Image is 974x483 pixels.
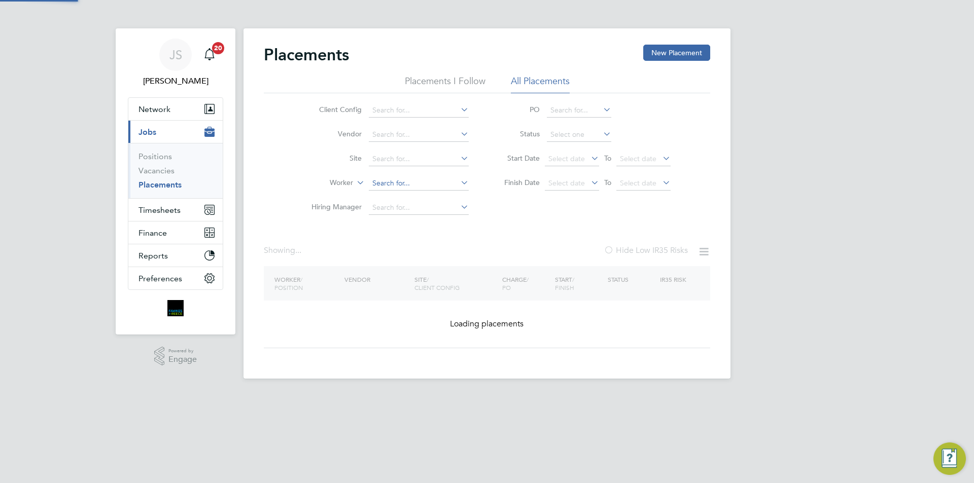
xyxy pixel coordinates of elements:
span: Finance [138,228,167,238]
span: Select date [548,154,585,163]
span: Reports [138,251,168,261]
span: Select date [620,154,656,163]
span: Preferences [138,274,182,283]
a: 20 [199,39,220,71]
button: Timesheets [128,199,223,221]
a: Vacancies [138,166,175,175]
button: Finance [128,221,223,244]
input: Search for... [369,176,469,191]
img: bromak-logo-retina.png [167,300,184,316]
a: Positions [138,152,172,161]
input: Search for... [369,201,469,215]
a: Go to home page [128,300,223,316]
span: Select date [620,178,656,188]
button: Reports [128,244,223,267]
span: 20 [212,42,224,54]
span: Network [138,104,170,114]
span: Timesheets [138,205,181,215]
span: Julia Scholes [128,75,223,87]
span: JS [169,48,182,61]
label: Worker [295,178,353,188]
input: Search for... [369,128,469,142]
label: Site [303,154,362,163]
span: Powered by [168,347,197,355]
label: Hiring Manager [303,202,362,211]
input: Search for... [547,103,611,118]
label: Client Config [303,105,362,114]
button: Preferences [128,267,223,289]
div: Showing [264,245,303,256]
span: Select date [548,178,585,188]
nav: Main navigation [116,28,235,335]
button: Network [128,98,223,120]
a: Placements [138,180,182,190]
label: Hide Low IR35 Risks [604,245,688,255]
span: To [601,152,614,165]
li: All Placements [511,75,570,93]
span: ... [295,245,301,255]
button: Engage Resource Center [933,442,966,475]
label: PO [494,105,540,114]
label: Vendor [303,129,362,138]
button: New Placement [643,45,710,61]
label: Status [494,129,540,138]
input: Select one [547,128,611,142]
a: JS[PERSON_NAME] [128,39,223,87]
h2: Placements [264,45,349,65]
span: Jobs [138,127,156,137]
span: To [601,176,614,189]
a: Powered byEngage [154,347,197,366]
div: Jobs [128,143,223,198]
input: Search for... [369,152,469,166]
label: Finish Date [494,178,540,187]
button: Jobs [128,121,223,143]
span: Engage [168,355,197,364]
label: Start Date [494,154,540,163]
input: Search for... [369,103,469,118]
li: Placements I Follow [405,75,485,93]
